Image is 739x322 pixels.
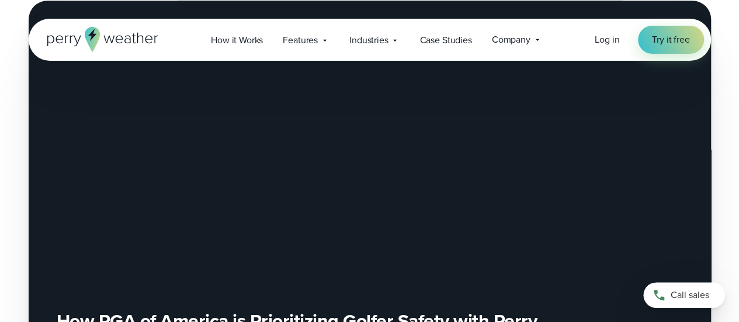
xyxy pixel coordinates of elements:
a: Call sales [643,282,725,308]
a: How it Works [201,28,273,52]
span: Features [283,33,318,47]
span: Try it free [652,33,689,47]
a: Try it free [638,26,703,54]
span: Call sales [671,288,709,302]
span: Case Studies [419,33,471,47]
span: Company [492,33,530,47]
a: Case Studies [410,28,481,52]
span: Log in [595,33,619,46]
span: How it Works [211,33,263,47]
span: Industries [349,33,388,47]
a: Log in [595,33,619,47]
